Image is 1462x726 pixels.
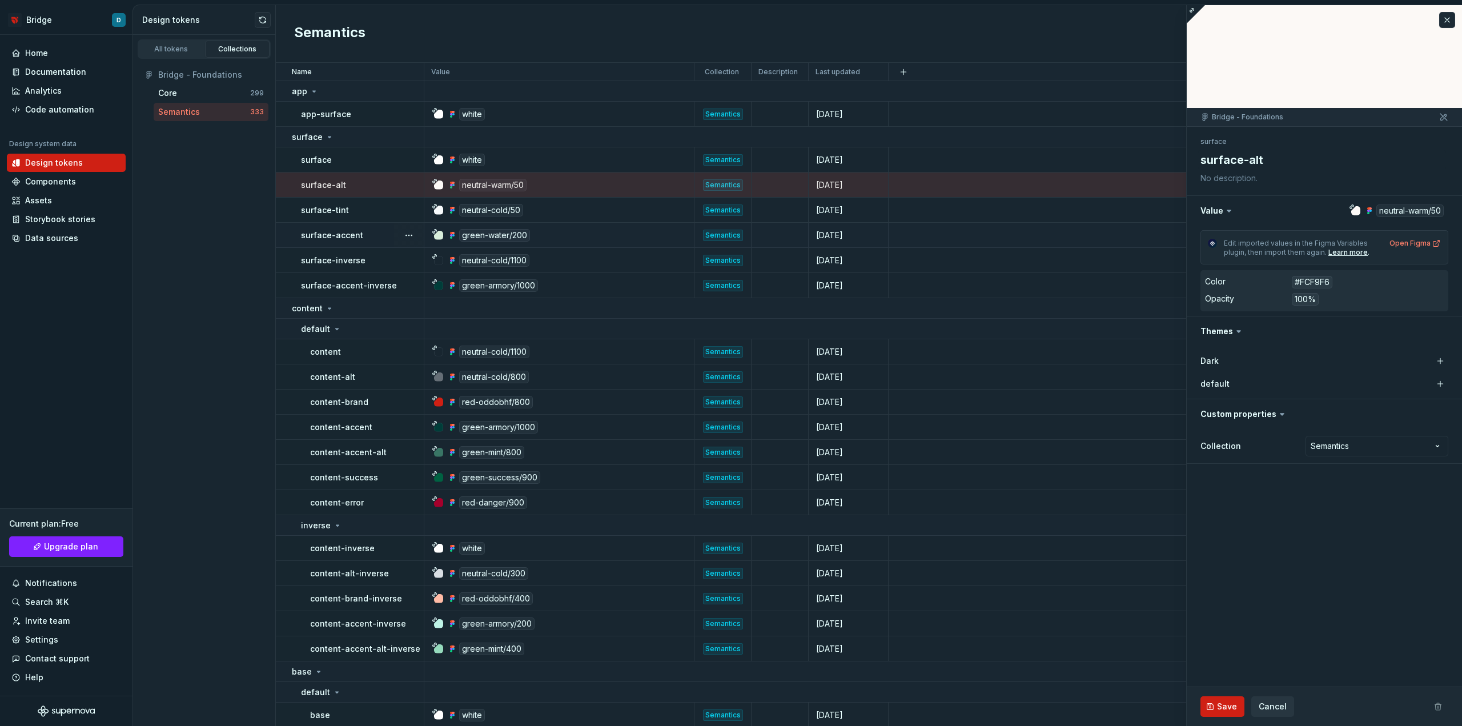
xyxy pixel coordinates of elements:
[703,255,743,266] div: Semantics
[292,131,323,143] p: surface
[7,210,126,228] a: Storybook stories
[459,421,538,434] div: green-armory/1000
[7,668,126,687] button: Help
[703,371,743,383] div: Semantics
[703,230,743,241] div: Semantics
[809,447,887,458] div: [DATE]
[310,422,372,433] p: content-accent
[7,612,126,630] a: Invite team
[25,653,90,664] div: Contact support
[1292,293,1319,306] div: 100%
[809,568,887,579] div: [DATE]
[809,593,887,604] div: [DATE]
[301,280,397,291] p: surface-accent-inverse
[117,15,121,25] div: D
[25,596,69,608] div: Search ⌘K
[1259,701,1287,712] span: Cancel
[809,346,887,358] div: [DATE]
[44,541,98,552] span: Upgrade plan
[301,323,330,335] p: default
[310,447,387,458] p: content-accent-alt
[1217,701,1237,712] span: Save
[1205,276,1226,287] div: Color
[703,447,743,458] div: Semantics
[292,666,312,677] p: base
[459,204,523,216] div: neutral-cold/50
[38,705,95,717] svg: Supernova Logo
[703,593,743,604] div: Semantics
[301,179,346,191] p: surface-alt
[158,106,200,118] div: Semantics
[1200,440,1241,452] label: Collection
[250,89,264,98] div: 299
[1200,378,1230,390] label: default
[703,422,743,433] div: Semantics
[809,643,887,655] div: [DATE]
[154,103,268,121] button: Semantics333
[703,568,743,579] div: Semantics
[7,173,126,191] a: Components
[459,496,527,509] div: red-danger/900
[294,23,365,44] h2: Semantics
[25,634,58,645] div: Settings
[301,687,330,698] p: default
[292,303,323,314] p: content
[310,497,364,508] p: content-error
[310,346,341,358] p: content
[1200,137,1227,146] li: surface
[142,14,255,26] div: Design tokens
[1389,239,1441,248] a: Open Figma
[1205,293,1234,304] div: Opacity
[809,255,887,266] div: [DATE]
[9,139,77,149] div: Design system data
[310,593,402,604] p: content-brand-inverse
[1251,696,1294,717] button: Cancel
[7,63,126,81] a: Documentation
[809,396,887,408] div: [DATE]
[459,542,485,555] div: white
[1200,113,1283,122] div: Bridge - Foundations
[154,84,268,102] button: Core299
[7,101,126,119] a: Code automation
[7,593,126,611] button: Search ⌘K
[8,13,22,27] img: 3f850d6b-8361-4b34-8a82-b945b4d8a89b.png
[809,497,887,508] div: [DATE]
[250,107,264,117] div: 333
[703,472,743,483] div: Semantics
[459,567,528,580] div: neutral-cold/300
[310,396,368,408] p: content-brand
[301,204,349,216] p: surface-tint
[703,618,743,629] div: Semantics
[459,254,529,267] div: neutral-cold/1100
[703,179,743,191] div: Semantics
[703,709,743,721] div: Semantics
[809,422,887,433] div: [DATE]
[292,67,312,77] p: Name
[1200,696,1244,717] button: Save
[459,279,538,292] div: green-armory/1000
[758,67,798,77] p: Description
[7,44,126,62] a: Home
[310,568,389,579] p: content-alt-inverse
[1200,355,1219,367] label: Dark
[809,179,887,191] div: [DATE]
[1328,248,1368,257] a: Learn more
[809,109,887,120] div: [DATE]
[809,154,887,166] div: [DATE]
[703,643,743,655] div: Semantics
[7,574,126,592] button: Notifications
[459,179,527,191] div: neutral-warm/50
[310,371,355,383] p: content-alt
[25,104,94,115] div: Code automation
[9,518,123,530] div: Current plan : Free
[209,45,266,54] div: Collections
[459,617,535,630] div: green-armory/200
[816,67,860,77] p: Last updated
[9,536,123,557] a: Upgrade plan
[1224,239,1369,256] span: Edit imported values in the Figma Variables plugin, then import them again.
[809,280,887,291] div: [DATE]
[25,214,95,225] div: Storybook stories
